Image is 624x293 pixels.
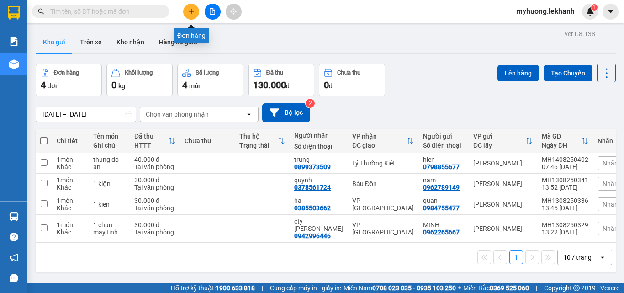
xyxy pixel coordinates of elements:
[463,283,529,293] span: Miền Bắc
[262,283,263,293] span: |
[73,31,109,53] button: Trên xe
[134,133,168,140] div: Đã thu
[294,176,343,184] div: quynh
[603,225,618,232] span: Nhãn
[573,285,580,291] span: copyright
[57,204,84,212] div: Khác
[306,99,315,108] sup: 2
[270,283,341,293] span: Cung cấp máy in - giấy in:
[41,80,46,91] span: 4
[134,221,175,229] div: 30.000 đ
[36,64,102,96] button: Đơn hàng4đơn
[294,232,331,240] div: 0942996446
[294,156,343,163] div: trung
[134,142,168,149] div: HTTT
[134,156,175,163] div: 40.000 đ
[423,176,464,184] div: nam
[294,143,343,150] div: Số điện thoại
[182,80,187,91] span: 4
[188,8,195,15] span: plus
[542,197,588,204] div: MH1308250336
[134,204,175,212] div: Tại văn phòng
[603,160,618,167] span: Nhãn
[352,133,407,140] div: VP nhận
[209,8,216,15] span: file-add
[348,129,418,153] th: Toggle SortBy
[423,204,460,212] div: 0984755477
[372,284,456,292] strong: 0708 023 035 - 0935 103 250
[9,59,19,69] img: warehouse-icon
[352,160,414,167] div: Lý Thường Kiệt
[542,204,588,212] div: 13:45 [DATE]
[57,176,84,184] div: 1 món
[36,31,73,53] button: Kho gửi
[130,129,180,153] th: Toggle SortBy
[319,64,385,96] button: Chưa thu0đ
[8,6,20,20] img: logo-vxr
[152,31,205,53] button: Hàng đã giao
[10,233,18,241] span: question-circle
[286,82,290,90] span: đ
[253,80,286,91] span: 130.000
[542,142,581,149] div: Ngày ĐH
[603,4,619,20] button: caret-down
[497,65,539,81] button: Lên hàng
[423,221,464,229] div: MINH
[189,82,202,90] span: món
[352,142,407,149] div: ĐC giao
[54,69,79,76] div: Đơn hàng
[38,8,44,15] span: search
[469,129,537,153] th: Toggle SortBy
[352,221,414,236] div: VP [GEOGRAPHIC_DATA]
[563,253,592,262] div: 10 / trang
[423,197,464,204] div: quan
[262,103,310,122] button: Bộ lọc
[473,201,533,208] div: [PERSON_NAME]
[423,156,464,163] div: hien
[10,253,18,262] span: notification
[542,229,588,236] div: 13:22 [DATE]
[111,80,116,91] span: 0
[93,156,125,170] div: thung do an
[146,110,209,119] div: Chọn văn phòng nhận
[294,197,343,204] div: ha
[603,201,618,208] span: Nhãn
[134,163,175,170] div: Tại văn phòng
[599,254,606,261] svg: open
[248,64,314,96] button: Đã thu130.000đ
[93,142,125,149] div: Ghi chú
[586,7,594,16] img: icon-new-feature
[134,184,175,191] div: Tại văn phòng
[185,137,230,144] div: Chưa thu
[106,64,173,96] button: Khối lượng0kg
[536,283,537,293] span: |
[423,133,464,140] div: Người gửi
[134,229,175,236] div: Tại văn phòng
[57,221,84,229] div: 1 món
[171,283,255,293] span: Hỗ trợ kỹ thuật:
[509,5,582,17] span: myhuong.lekhanh
[177,64,243,96] button: Số lượng4món
[230,8,237,15] span: aim
[473,180,533,187] div: [PERSON_NAME]
[93,201,125,208] div: 1 kien
[537,129,593,153] th: Toggle SortBy
[134,197,175,204] div: 30.000 đ
[9,37,19,46] img: solution-icon
[235,129,290,153] th: Toggle SortBy
[239,142,278,149] div: Trạng thái
[458,286,461,290] span: ⚪️
[423,163,460,170] div: 0798855677
[294,218,343,232] div: cty lê huy
[50,6,158,16] input: Tìm tên, số ĐT hoặc mã đơn
[9,212,19,221] img: warehouse-icon
[423,142,464,149] div: Số điện thoại
[93,221,125,236] div: 1 chan may tinh
[473,225,533,232] div: [PERSON_NAME]
[125,69,153,76] div: Khối lượng
[509,250,523,264] button: 1
[542,163,588,170] div: 07:46 [DATE]
[352,180,414,187] div: Bàu Đồn
[473,160,533,167] div: [PERSON_NAME]
[196,69,219,76] div: Số lượng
